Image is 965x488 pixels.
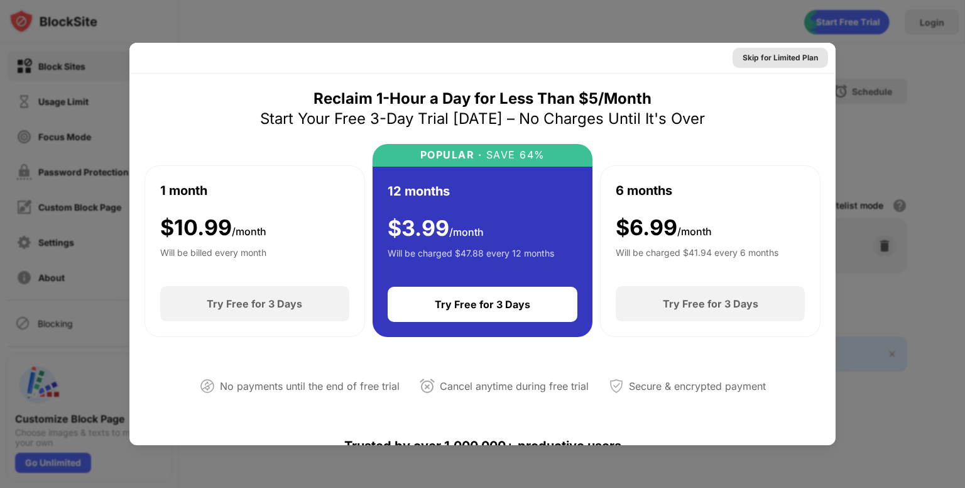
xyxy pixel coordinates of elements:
[388,182,450,201] div: 12 months
[482,149,545,161] div: SAVE 64%
[388,247,554,272] div: Will be charged $47.88 every 12 months
[420,379,435,394] img: cancel-anytime
[388,216,484,241] div: $ 3.99
[160,181,207,200] div: 1 month
[260,109,705,129] div: Start Your Free 3-Day Trial [DATE] – No Charges Until It's Over
[160,246,266,271] div: Will be billed every month
[449,226,484,238] span: /month
[616,181,672,200] div: 6 months
[609,379,624,394] img: secured-payment
[420,149,482,161] div: POPULAR ·
[220,377,400,396] div: No payments until the end of free trial
[616,215,712,241] div: $ 6.99
[616,246,778,271] div: Will be charged $41.94 every 6 months
[663,297,758,310] div: Try Free for 3 Days
[440,377,589,396] div: Cancel anytime during free trial
[232,225,266,238] span: /month
[160,215,266,241] div: $ 10.99
[435,298,530,311] div: Try Free for 3 Days
[144,416,821,476] div: Trusted by over 1,000,000+ productive users
[743,52,818,64] div: Skip for Limited Plan
[677,225,712,238] span: /month
[629,377,766,396] div: Secure & encrypted payment
[200,379,215,394] img: not-paying
[313,89,652,109] div: Reclaim 1-Hour a Day for Less Than $5/Month
[207,297,302,310] div: Try Free for 3 Days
